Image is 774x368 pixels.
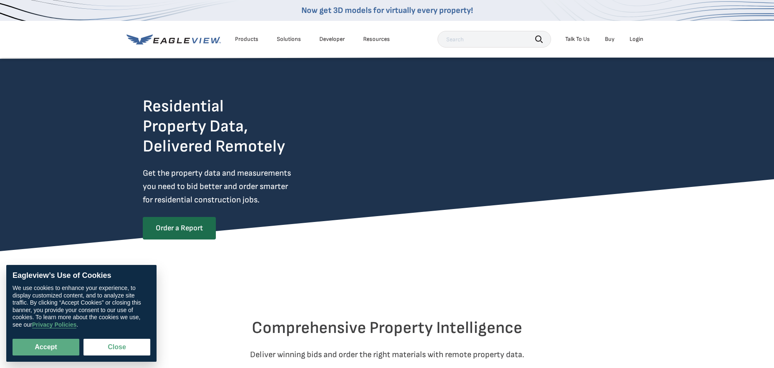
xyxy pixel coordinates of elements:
[32,321,77,328] a: Privacy Policies
[143,318,631,338] h2: Comprehensive Property Intelligence
[565,35,590,43] div: Talk To Us
[277,35,301,43] div: Solutions
[319,35,345,43] a: Developer
[630,35,643,43] div: Login
[235,35,258,43] div: Products
[363,35,390,43] div: Resources
[13,285,150,328] div: We use cookies to enhance your experience, to display customized content, and to analyze site tra...
[143,166,326,207] p: Get the property data and measurements you need to bid better and order smarter for residential c...
[143,96,285,156] h2: Residential Property Data, Delivered Remotely
[143,348,631,361] p: Deliver winning bids and order the right materials with remote property data.
[143,217,216,239] a: Order a Report
[13,271,150,280] div: Eagleview’s Use of Cookies
[13,339,79,355] button: Accept
[83,339,150,355] button: Close
[605,35,615,43] a: Buy
[301,5,473,15] a: Now get 3D models for virtually every property!
[438,31,551,48] input: Search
